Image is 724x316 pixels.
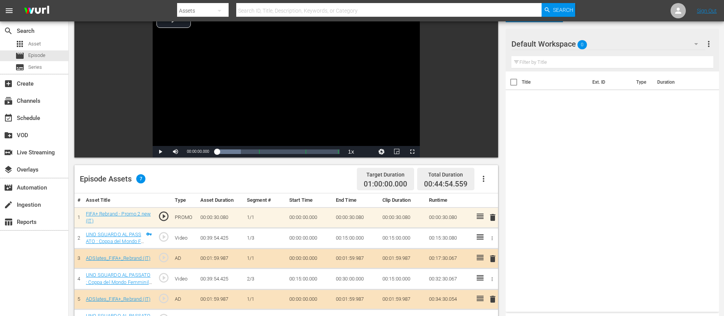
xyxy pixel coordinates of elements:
a: UNO SGUARDO AL PASSATO : Coppa del Mondo Femminile FIFA, [GEOGRAPHIC_DATA] 2019™ (2/3) [86,272,152,299]
span: Create [4,79,13,88]
span: Series [15,63,24,72]
td: 2/3 [244,269,286,289]
button: Mute [168,146,183,157]
div: Total Duration [424,169,468,180]
img: ans4CAIJ8jUAAAAAAAAAAAAAAAAAAAAAAAAgQb4GAAAAAAAAAAAAAAAAAAAAAAAAJMjXAAAAAAAAAAAAAAAAAAAAAAAAgAT5G... [18,2,55,20]
td: 00:15:00.000 [286,269,333,289]
span: Channels [4,96,13,105]
td: 00:00:30.080 [197,207,244,228]
span: Series [28,63,42,71]
th: Title [522,71,588,93]
td: 00:15:00.000 [333,228,379,248]
td: AD [172,248,197,269]
td: 00:01:59.987 [197,248,244,269]
span: Overlays [4,165,13,174]
span: Reports [4,217,13,227]
td: 00:39:54.425 [197,228,244,248]
td: 1/3 [244,228,286,248]
span: 00:00:00.000 [187,149,209,154]
th: # [74,193,83,207]
th: Type [172,193,197,207]
td: 00:00:30.080 [426,207,472,228]
span: 0 [577,37,587,53]
td: 00:34:30.054 [426,289,472,310]
button: Search [542,3,575,17]
a: Sign Out [697,8,717,14]
span: delete [488,213,497,222]
td: 00:00:30.080 [333,207,379,228]
div: Episode Assets [80,174,145,183]
td: 1/1 [244,207,286,228]
span: play_circle_outline [158,211,169,222]
span: Episode [15,51,24,60]
button: more_vert [704,35,713,53]
a: UNO SGUARDO AL PASSATO : Coppa del Mondo Femminile FIFA, [GEOGRAPHIC_DATA] 2019™ (1/3) [86,232,144,259]
th: Clip Duration [379,193,426,207]
td: PROMO [172,207,197,228]
th: Start Time [286,193,333,207]
span: Schedule [4,113,13,123]
button: Fullscreen [405,146,420,157]
a: FIFA+ Rebrand - Promo 2 new (IT) [86,211,151,224]
a: ADSlates_FIFA+_Rebrand (IT) [86,255,150,261]
span: delete [488,254,497,263]
th: Asset Duration [197,193,244,207]
span: Asset [15,39,24,49]
th: Runtime [426,193,472,207]
button: delete [488,253,497,264]
td: 00:01:59.987 [379,248,426,269]
span: play_circle_outline [158,231,169,243]
td: 00:00:30.080 [379,207,426,228]
td: 5 [74,289,83,310]
div: Target Duration [364,169,407,180]
th: Ext. ID [588,71,632,93]
span: 7 [136,174,145,183]
td: 00:39:54.425 [197,269,244,289]
th: Type [632,71,653,93]
td: 00:00:00.000 [286,228,333,248]
td: 00:00:00.000 [286,248,333,269]
td: 1/1 [244,289,286,310]
span: Automation [4,183,13,192]
td: 00:01:59.987 [197,289,244,310]
td: 4 [74,269,83,289]
span: play_circle_outline [158,252,169,263]
td: 00:00:00.000 [286,207,333,228]
td: 00:15:30.080 [426,228,472,248]
span: 01:00:00.000 [364,180,407,189]
span: play_circle_outline [158,272,169,284]
span: VOD [4,131,13,140]
button: Picture-in-Picture [389,146,405,157]
td: 00:01:59.987 [333,289,379,310]
td: 00:00:00.000 [286,289,333,310]
span: Ingestion [4,200,13,209]
td: AD [172,289,197,310]
a: ADSlates_FIFA+_Rebrand (IT) [86,296,150,302]
td: 2 [74,228,83,248]
td: 1 [74,207,83,228]
td: Video [172,228,197,248]
th: Asset Title [83,193,155,207]
td: 3 [74,248,83,269]
button: Playback Rate [343,146,359,157]
div: Video Player [153,7,420,157]
td: 00:15:00.000 [379,269,426,289]
span: Episode [28,52,45,59]
th: End Time [333,193,379,207]
td: 00:17:30.067 [426,248,472,269]
div: Default Workspace [511,33,705,55]
th: Duration [653,71,698,93]
td: 00:30:00.000 [333,269,379,289]
td: 00:01:59.987 [333,248,379,269]
td: 1/1 [244,248,286,269]
span: delete [488,295,497,304]
span: Search [4,26,13,36]
div: Progress Bar [217,149,340,154]
span: 00:44:54.559 [424,180,468,188]
button: Jump To Time [374,146,389,157]
span: more_vert [704,39,713,49]
span: menu [5,6,14,15]
span: Asset [28,40,41,48]
span: Search [553,3,573,17]
button: delete [488,212,497,223]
